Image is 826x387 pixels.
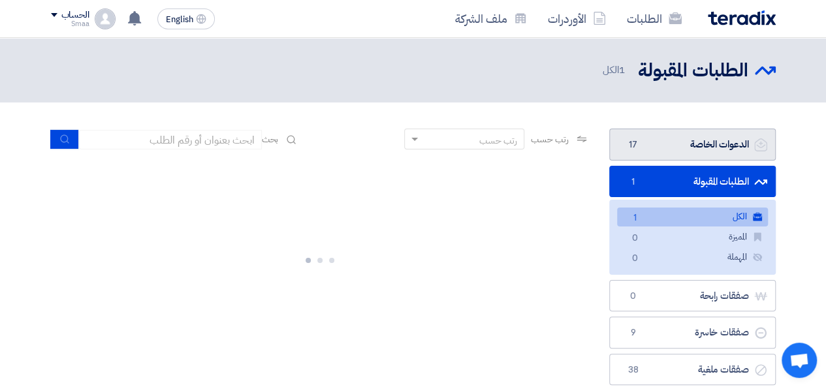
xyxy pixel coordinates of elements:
span: English [166,15,193,24]
span: رتب حسب [531,132,568,146]
img: profile_test.png [95,8,116,29]
a: Open chat [782,343,817,378]
span: 38 [626,364,641,377]
a: الكل [617,208,768,226]
input: ابحث بعنوان أو رقم الطلب [79,130,262,149]
a: صفقات رابحة0 [609,280,776,312]
span: 1 [627,211,643,225]
span: بحث [262,132,279,146]
a: الدعوات الخاصة17 [609,129,776,161]
button: English [157,8,215,29]
span: الكل [603,63,627,78]
span: 1 [619,63,625,77]
span: 0 [627,232,643,245]
div: رتب حسب [479,134,517,147]
a: ملف الشركة [445,3,537,34]
a: المهملة [617,248,768,267]
a: الطلبات المقبولة1 [609,166,776,198]
a: صفقات خاسرة9 [609,317,776,348]
span: 9 [626,326,641,339]
span: 0 [626,290,641,303]
span: 0 [627,252,643,266]
div: Smaa [51,20,89,27]
a: الأوردرات [537,3,616,34]
a: الطلبات [616,3,692,34]
img: Teradix logo [708,10,776,25]
div: الحساب [61,10,89,21]
span: 1 [626,176,641,189]
a: المميزة [617,228,768,247]
h2: الطلبات المقبولة [638,58,748,84]
span: 17 [626,138,641,151]
a: صفقات ملغية38 [609,354,776,386]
